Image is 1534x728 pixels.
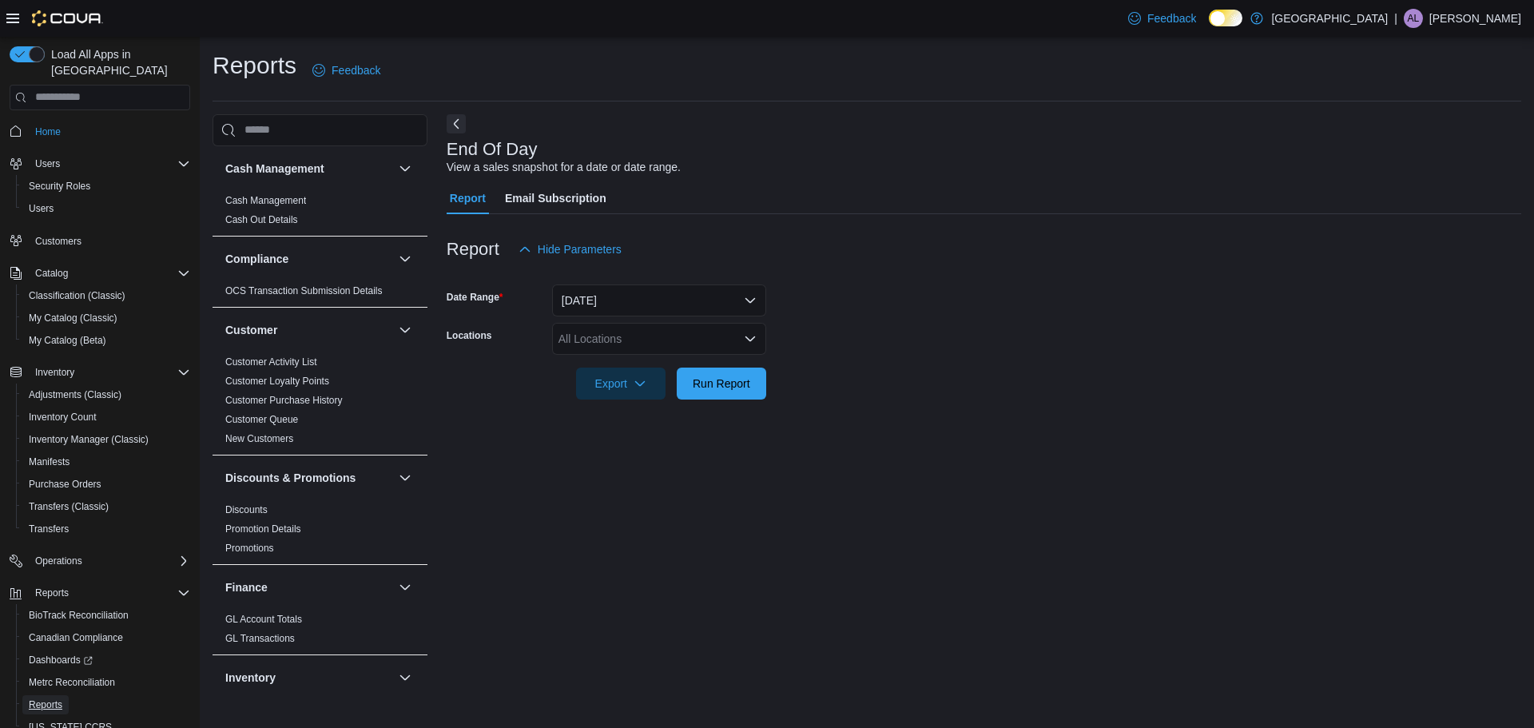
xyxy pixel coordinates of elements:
span: BioTrack Reconciliation [29,609,129,622]
h1: Reports [213,50,296,82]
span: Operations [29,551,190,571]
h3: Discounts & Promotions [225,470,356,486]
span: Reports [22,695,190,714]
input: Dark Mode [1209,10,1242,26]
button: Purchase Orders [16,473,197,495]
a: My Catalog (Classic) [22,308,124,328]
a: Feedback [1122,2,1202,34]
button: Inventory Count [16,406,197,428]
button: Next [447,114,466,133]
span: Customer Queue [225,413,298,426]
button: Export [576,368,666,400]
button: Adjustments (Classic) [16,384,197,406]
div: Compliance [213,281,427,307]
button: Operations [3,550,197,572]
span: Report [450,182,486,214]
a: OCS Transaction Submission Details [225,285,383,296]
button: Compliance [395,249,415,269]
span: Purchase Orders [29,478,101,491]
button: Manifests [16,451,197,473]
button: [DATE] [552,284,766,316]
span: BioTrack Reconciliation [22,606,190,625]
a: Adjustments (Classic) [22,385,128,404]
span: Email Subscription [505,182,606,214]
span: Users [29,154,190,173]
span: Inventory [35,366,74,379]
span: Cash Out Details [225,213,298,226]
button: Reports [3,582,197,604]
span: Transfers [29,523,69,535]
p: [GEOGRAPHIC_DATA] [1271,9,1388,28]
a: Inventory Count [22,408,103,427]
span: Run Report [693,376,750,392]
div: View a sales snapshot for a date or date range. [447,159,681,176]
div: Customer [213,352,427,455]
button: Cash Management [225,161,392,177]
button: Home [3,120,197,143]
span: Hide Parameters [538,241,622,257]
button: Customer [225,322,392,338]
button: Discounts & Promotions [395,468,415,487]
span: Users [29,202,54,215]
span: Discounts [225,503,268,516]
button: Open list of options [744,332,757,345]
button: Customer [395,320,415,340]
button: Run Report [677,368,766,400]
a: Home [29,122,67,141]
span: Feedback [332,62,380,78]
button: Catalog [29,264,74,283]
label: Date Range [447,291,503,304]
button: Operations [29,551,89,571]
button: Cash Management [395,159,415,178]
button: Compliance [225,251,392,267]
span: Reports [35,587,69,599]
span: Metrc Reconciliation [29,676,115,689]
button: Inventory [29,363,81,382]
span: Adjustments (Classic) [22,385,190,404]
a: Cash Out Details [225,214,298,225]
button: Transfers [16,518,197,540]
span: Users [22,199,190,218]
span: AL [1408,9,1420,28]
span: Catalog [29,264,190,283]
label: Locations [447,329,492,342]
button: Reports [29,583,75,603]
div: Cash Management [213,191,427,236]
button: Finance [225,579,392,595]
span: Home [29,121,190,141]
span: Security Roles [29,180,90,193]
span: Manifests [22,452,190,471]
a: Customer Queue [225,414,298,425]
a: Transfers [22,519,75,539]
a: Dashboards [22,650,99,670]
span: Home [35,125,61,138]
a: Customer Loyalty Points [225,376,329,387]
span: Promotions [225,542,274,555]
a: Customers [29,232,88,251]
button: Inventory [395,668,415,687]
span: Reports [29,583,190,603]
button: Inventory [3,361,197,384]
button: Inventory Manager (Classic) [16,428,197,451]
h3: Report [447,240,499,259]
h3: End Of Day [447,140,538,159]
a: Cash Management [225,195,306,206]
span: Customers [35,235,81,248]
a: Feedback [306,54,387,86]
button: Security Roles [16,175,197,197]
div: Angel Little [1404,9,1423,28]
a: Purchase Orders [22,475,108,494]
span: Promotion Details [225,523,301,535]
span: Catalog [35,267,68,280]
button: Catalog [3,262,197,284]
button: Hide Parameters [512,233,628,265]
h3: Compliance [225,251,288,267]
span: Reports [29,698,62,711]
span: Customer Purchase History [225,394,343,407]
h3: Finance [225,579,268,595]
a: BioTrack Reconciliation [22,606,135,625]
p: [PERSON_NAME] [1429,9,1521,28]
p: | [1394,9,1397,28]
span: Operations [35,555,82,567]
button: Classification (Classic) [16,284,197,307]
